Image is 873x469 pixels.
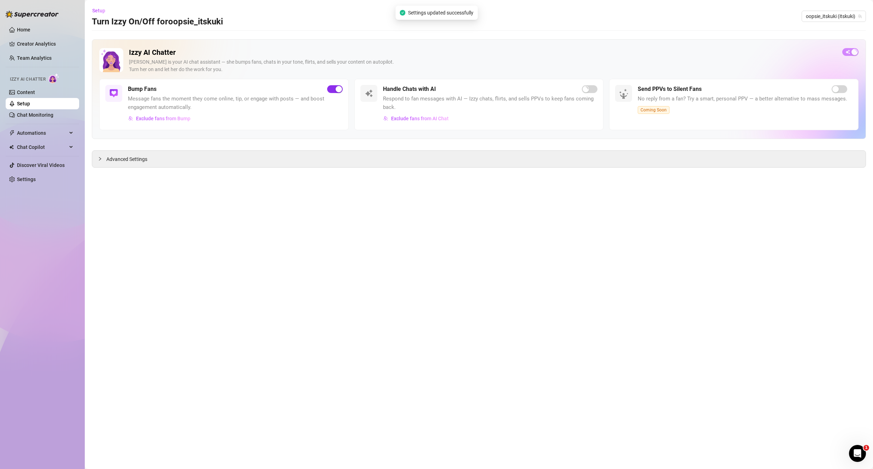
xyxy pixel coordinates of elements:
[17,162,65,168] a: Discover Viral Videos
[17,27,30,33] a: Home
[98,155,106,163] div: collapsed
[638,106,670,114] span: Coming Soon
[17,89,35,95] a: Content
[48,73,59,83] img: AI Chatter
[391,116,449,121] span: Exclude fans from AI Chat
[10,76,46,83] span: Izzy AI Chatter
[92,16,223,28] h3: Turn Izzy On/Off for oopsie_itskuki
[92,5,111,16] button: Setup
[408,9,473,17] span: Settings updated successfully
[849,445,866,462] iframe: Intercom live chat
[9,145,14,150] img: Chat Copilot
[852,50,857,54] span: loading
[98,157,102,161] span: collapsed
[17,38,73,50] a: Creator Analytics
[106,155,147,163] span: Advanced Settings
[383,113,449,124] button: Exclude fans from AI Chat
[365,89,373,98] img: svg%3e
[128,85,157,93] h5: Bump Fans
[638,85,702,93] h5: Send PPVs to Silent Fans
[128,95,343,111] span: Message fans the moment they come online, tip, or engage with posts — and boost engagement automa...
[17,176,36,182] a: Settings
[129,58,837,73] div: [PERSON_NAME] is your AI chat assistant — she bumps fans, chats in your tone, flirts, and sells y...
[806,11,862,22] span: oopsie_itskuki (itskuki)
[92,8,105,13] span: Setup
[383,95,598,111] span: Respond to fan messages with AI — Izzy chats, flirts, and sells PPVs to keep fans coming back.
[583,87,588,92] span: loading
[17,141,67,153] span: Chat Copilot
[17,112,53,118] a: Chat Monitoring
[400,10,405,16] span: check-circle
[17,55,52,61] a: Team Analytics
[17,101,30,106] a: Setup
[863,445,869,451] span: 1
[17,127,67,139] span: Automations
[383,116,388,121] img: svg%3e
[99,48,123,72] img: Izzy AI Chatter
[383,85,436,93] h5: Handle Chats with AI
[638,95,847,103] span: No reply from a fan? Try a smart, personal PPV — a better alternative to mass messages.
[858,14,862,18] span: team
[129,48,837,57] h2: Izzy AI Chatter
[128,113,191,124] button: Exclude fans from Bump
[6,11,59,18] img: logo-BBDzfeDw.svg
[128,116,133,121] img: svg%3e
[9,130,15,136] span: thunderbolt
[619,89,630,100] img: silent-fans-ppv-o-N6Mmdf.svg
[110,89,118,98] img: svg%3e
[136,116,190,121] span: Exclude fans from Bump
